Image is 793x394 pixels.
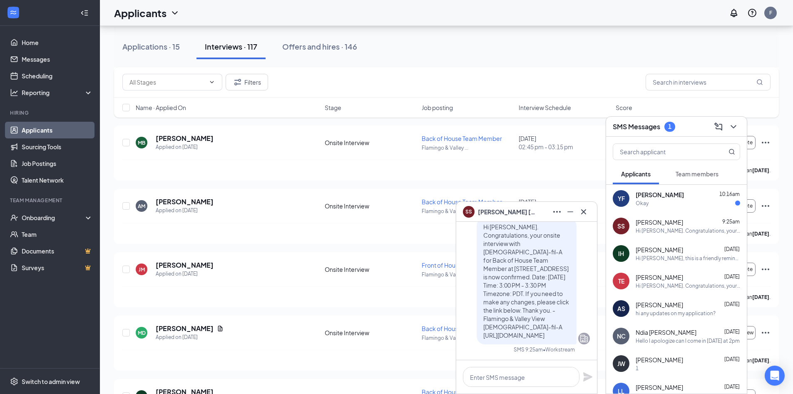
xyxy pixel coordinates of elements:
[752,167,769,173] b: [DATE]
[636,227,740,234] div: Hi [PERSON_NAME]. Congratulations, your onsite interview with [DEMOGRAPHIC_DATA]-fil-A for Back o...
[10,377,18,386] svg: Settings
[22,51,93,68] a: Messages
[22,213,86,222] div: Onboarding
[636,301,683,309] span: [PERSON_NAME]
[156,324,214,333] h5: [PERSON_NAME]
[564,205,577,218] button: Minimize
[217,325,224,332] svg: Document
[761,201,771,211] svg: Ellipses
[722,218,740,225] span: 9:25am
[618,194,625,203] div: YF
[422,325,502,332] span: Back of House Team Member
[422,144,514,151] p: Flamingo & Valley ...
[646,74,771,90] input: Search in interviews
[618,249,624,258] div: IH
[422,261,502,269] span: Front of House Team Member
[325,103,341,112] span: Stage
[325,265,417,274] div: Onsite Interview
[579,334,589,344] svg: Company
[636,310,716,317] div: hi any updates on my application?
[422,103,453,112] span: Job posting
[724,356,740,362] span: [DATE]
[422,334,514,341] p: Flamingo & Valley ...
[22,172,93,188] a: Talent Network
[543,346,575,353] span: • Workstream
[636,356,683,364] span: [PERSON_NAME]
[552,207,562,217] svg: Ellipses
[636,273,683,281] span: [PERSON_NAME]
[22,88,93,97] div: Reporting
[156,333,224,341] div: Applied on [DATE]
[761,138,771,148] svg: Ellipses
[550,205,564,218] button: Ellipses
[156,206,214,215] div: Applied on [DATE]
[483,223,569,339] span: Hi [PERSON_NAME]. Congratulations, your onsite interview with [DEMOGRAPHIC_DATA]-fil-A for Back o...
[724,301,740,307] span: [DATE]
[10,197,91,204] div: Team Management
[636,246,683,254] span: [PERSON_NAME]
[325,202,417,210] div: Onsite Interview
[209,79,215,85] svg: ChevronDown
[579,207,589,217] svg: Cross
[765,366,785,386] div: Open Intercom Messenger
[621,170,651,178] span: Applicants
[138,139,145,146] div: MB
[156,261,214,270] h5: [PERSON_NAME]
[613,144,712,160] input: Search applicant
[156,270,214,278] div: Applied on [DATE]
[613,122,660,131] h3: SMS Messages
[724,246,740,252] span: [DATE]
[422,198,502,206] span: Back of House Team Member
[617,332,626,340] div: NC
[761,328,771,338] svg: Ellipses
[233,77,243,87] svg: Filter
[752,231,769,237] b: [DATE]
[636,365,639,372] div: 1
[636,328,696,336] span: Ndia [PERSON_NAME]
[636,200,649,207] div: Okay
[577,205,590,218] button: Cross
[22,226,93,243] a: Team
[22,155,93,172] a: Job Postings
[724,274,740,280] span: [DATE]
[129,78,205,87] input: All Stages
[156,134,214,143] h5: [PERSON_NAME]
[583,372,593,382] button: Plane
[747,8,757,18] svg: QuestionInfo
[636,191,684,199] span: [PERSON_NAME]
[727,120,740,133] button: ChevronDown
[22,138,93,155] a: Sourcing Tools
[636,255,740,262] div: Hi [PERSON_NAME], this is a friendly reminder. Your interview with [DEMOGRAPHIC_DATA]-fil-A for F...
[226,74,268,90] button: Filter Filters
[618,277,624,285] div: TE
[138,329,146,336] div: MD
[728,148,735,155] svg: MagnifyingGlass
[22,34,93,51] a: Home
[136,103,186,112] span: Name · Applied On
[719,191,740,197] span: 10:16am
[752,357,769,364] b: [DATE]
[282,41,357,52] div: Offers and hires · 146
[519,198,611,214] div: [DATE]
[617,304,625,313] div: AS
[138,203,145,210] div: AM
[10,88,18,97] svg: Analysis
[617,222,625,230] div: SS
[22,377,80,386] div: Switch to admin view
[724,329,740,335] span: [DATE]
[22,259,93,276] a: SurveysCrown
[761,264,771,274] svg: Ellipses
[80,9,89,17] svg: Collapse
[156,143,214,151] div: Applied on [DATE]
[22,68,93,84] a: Scheduling
[478,207,536,216] span: [PERSON_NAME] [PERSON_NAME]
[325,138,417,147] div: Onsite Interview
[519,134,611,151] div: [DATE]
[519,103,571,112] span: Interview Schedule
[514,346,543,353] div: SMS 9:25am
[9,8,17,17] svg: WorkstreamLogo
[114,6,167,20] h1: Applicants
[636,383,683,391] span: [PERSON_NAME]
[170,8,180,18] svg: ChevronDown
[139,266,145,273] div: JM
